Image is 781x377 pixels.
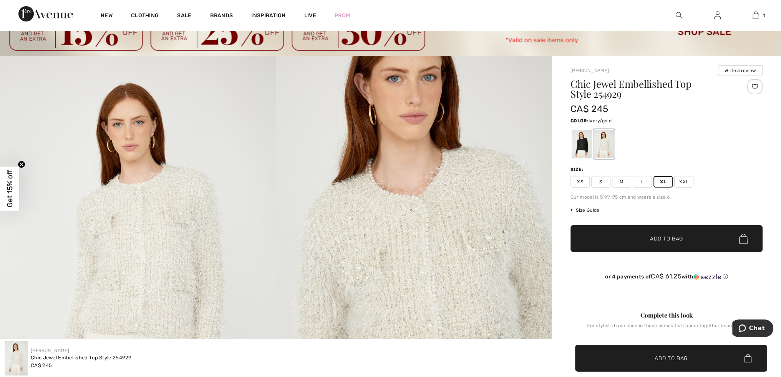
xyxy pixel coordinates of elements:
div: Black [572,130,592,158]
a: [PERSON_NAME] [31,348,69,353]
span: CA$ 61.25 [651,272,682,280]
img: My Bag [753,11,759,20]
h1: Chic Jewel Embellished Top Style 254929 [570,79,731,99]
span: Get 15% off [5,170,14,207]
a: Clothing [131,12,159,20]
span: CA$ 245 [31,362,52,368]
button: Add to Bag [570,225,763,252]
span: S [591,176,610,188]
button: Add to Bag [575,345,767,372]
div: Our stylists have chosen these pieces that come together beautifully. [570,323,763,334]
span: Color: [570,118,589,123]
span: Add to Bag [650,235,683,243]
div: Our model is 5'9"/175 cm and wears a size 6. [570,194,763,201]
div: Chic Jewel Embellished Top Style 254929 [31,354,132,362]
img: 1ère Avenue [18,6,73,21]
span: XXL [674,176,693,188]
img: My Info [714,11,721,20]
a: Prom [335,12,350,20]
div: Complete this look [570,311,763,320]
span: Inspiration [251,12,285,20]
a: Sign In [708,11,727,20]
span: M [612,176,631,188]
button: Write a review [718,65,763,76]
div: Ivory/gold [594,130,614,158]
iframe: Opens a widget where you can chat to one of our agents [732,319,773,339]
img: Bag.svg [744,354,751,362]
a: 1 [737,11,774,20]
a: Brands [210,12,233,20]
div: or 4 payments of with [570,273,763,280]
div: Size: [570,166,585,173]
img: search the website [676,11,682,20]
a: [PERSON_NAME] [570,68,609,73]
span: XL [653,176,673,188]
a: Live [304,12,316,20]
span: 1 [763,12,765,19]
span: Add to Bag [655,354,688,362]
img: Chic Jewel Embellished Top Style 254929 [5,341,28,375]
a: New [101,12,113,20]
span: XS [570,176,590,188]
span: Ivory/gold [589,118,612,123]
img: Sezzle [693,273,721,280]
a: Sale [177,12,191,20]
span: L [633,176,652,188]
button: Close teaser [18,160,25,168]
span: CA$ 245 [570,104,608,114]
span: Size Guide [570,207,599,214]
img: Bag.svg [739,234,748,244]
div: or 4 payments ofCA$ 61.25withSezzle Click to learn more about Sezzle [570,273,763,283]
